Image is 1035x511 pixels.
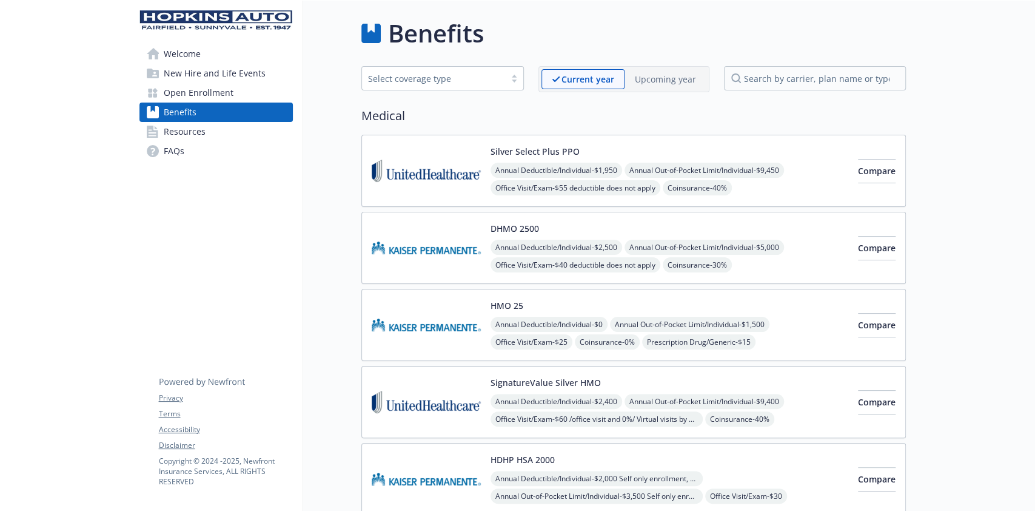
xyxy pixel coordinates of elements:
button: Compare [858,313,896,337]
span: Coinsurance - 40% [663,180,732,195]
a: Disclaimer [159,440,292,451]
span: Open Enrollment [164,83,233,103]
span: Welcome [164,44,201,64]
img: Kaiser Permanente Insurance Company carrier logo [372,299,481,351]
div: Select coverage type [368,72,499,85]
img: United Healthcare Insurance Company carrier logo [372,376,481,428]
a: Privacy [159,393,292,404]
span: Resources [164,122,206,141]
input: search by carrier, plan name or type [724,66,906,90]
span: Prescription Drug/Generic - $15 [642,334,755,350]
h2: Medical [361,107,906,125]
span: Coinsurance - 30% [663,257,732,272]
span: New Hire and Life Events [164,64,266,83]
span: Annual Deductible/Individual - $2,400 [491,394,622,409]
button: Silver Select Plus PPO [491,145,580,158]
span: Coinsurance - 0% [575,334,640,350]
a: New Hire and Life Events [139,64,293,83]
a: Terms [159,408,292,419]
button: SignatureValue Silver HMO [491,376,601,389]
span: Compare [858,165,896,177]
a: Benefits [139,103,293,122]
button: HMO 25 [491,299,523,312]
img: Kaiser Permanente Insurance Company carrier logo [372,222,481,274]
button: Compare [858,159,896,183]
span: Benefits [164,103,196,122]
button: Compare [858,467,896,492]
a: Accessibility [159,424,292,435]
span: Office Visit/Exam - $30 [705,489,787,504]
span: Annual Out-of-Pocket Limit/Individual - $3,500 Self only enrollment, $3,500 for any one member wi... [491,489,703,504]
button: DHMO 2500 [491,222,539,235]
span: Compare [858,242,896,254]
span: Compare [858,396,896,408]
a: Welcome [139,44,293,64]
span: FAQs [164,141,184,161]
span: Office Visit/Exam - $25 [491,334,572,350]
p: Upcoming year [635,73,696,86]
button: HDHP HSA 2000 [491,453,555,466]
span: Annual Out-of-Pocket Limit/Individual - $9,400 [625,394,784,409]
span: Office Visit/Exam - $60 /office visit and 0%/ Virtual visits by a designated virtual; deductible ... [491,411,703,427]
h1: Benefits [388,15,484,52]
span: Annual Deductible/Individual - $2,000 Self only enrollment, $3,200 for any one member within a Fa... [491,471,703,486]
img: United Healthcare Insurance Company carrier logo [372,145,481,197]
img: Kaiser Permanente Insurance Company carrier logo [372,453,481,505]
button: Compare [858,236,896,260]
span: Annual Out-of-Pocket Limit/Individual - $5,000 [625,240,784,255]
span: Annual Deductible/Individual - $1,950 [491,163,622,178]
p: Copyright © 2024 - 2025 , Newfront Insurance Services, ALL RIGHTS RESERVED [159,456,292,487]
span: Annual Deductible/Individual - $0 [491,317,608,332]
span: Annual Out-of-Pocket Limit/Individual - $1,500 [610,317,769,332]
span: Annual Deductible/Individual - $2,500 [491,240,622,255]
span: Office Visit/Exam - $55 deductible does not apply [491,180,660,195]
span: Annual Out-of-Pocket Limit/Individual - $9,450 [625,163,784,178]
button: Compare [858,390,896,415]
span: Office Visit/Exam - $40 deductible does not apply [491,257,660,272]
span: Compare [858,319,896,331]
a: Resources [139,122,293,141]
a: FAQs [139,141,293,161]
a: Open Enrollment [139,83,293,103]
span: Compare [858,473,896,485]
span: Coinsurance - 40% [705,411,774,427]
p: Current year [561,73,614,86]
